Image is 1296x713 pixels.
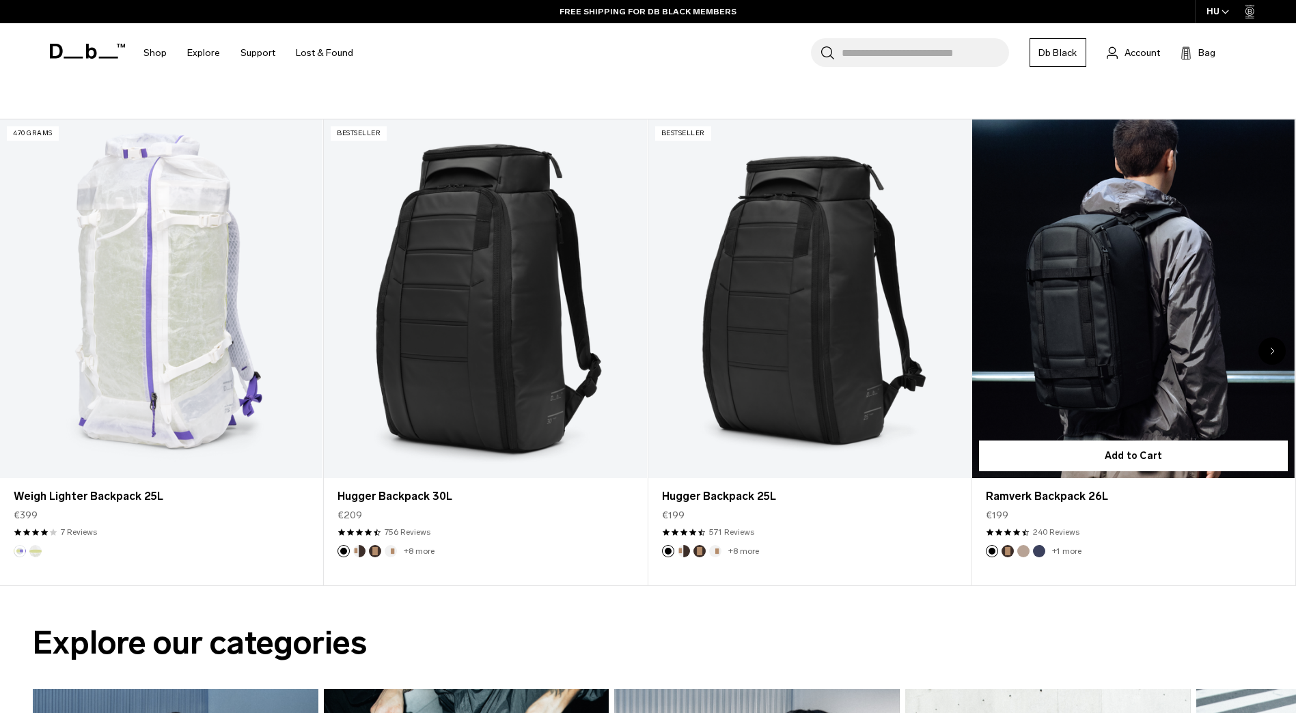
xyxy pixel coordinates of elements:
[648,120,971,478] a: Hugger Backpack 25L
[14,508,38,522] span: €399
[986,508,1008,522] span: €199
[728,546,759,556] a: +8 more
[187,29,220,77] a: Explore
[1107,44,1160,61] a: Account
[337,545,350,557] button: Black Out
[1033,545,1045,557] button: Blue Hour
[986,488,1281,505] a: Ramverk Backpack 26L
[972,119,1296,586] div: 4 / 20
[385,526,430,538] a: 756 reviews
[14,545,26,557] button: Aurora
[61,526,97,538] a: 7 reviews
[29,545,42,557] button: Diffusion
[296,29,353,77] a: Lost & Found
[972,120,1295,478] a: Ramverk Backpack 26L
[693,545,706,557] button: Espresso
[986,545,998,557] button: Black Out
[143,29,167,77] a: Shop
[1125,46,1160,60] span: Account
[14,488,309,505] a: Weigh Lighter Backpack 25L
[1258,337,1286,365] div: Next slide
[240,29,275,77] a: Support
[655,126,711,141] p: Bestseller
[709,545,721,557] button: Oatmilk
[662,508,685,522] span: €199
[7,126,59,141] p: 470 grams
[331,126,387,141] p: Bestseller
[1052,546,1081,556] a: +1 more
[337,488,633,505] a: Hugger Backpack 30L
[1033,526,1079,538] a: 240 reviews
[979,441,1288,471] button: Add to Cart
[1030,38,1086,67] a: Db Black
[662,488,957,505] a: Hugger Backpack 25L
[369,545,381,557] button: Espresso
[337,508,362,522] span: €209
[324,120,646,478] a: Hugger Backpack 30L
[1002,545,1014,557] button: Espresso
[133,23,363,83] nav: Main Navigation
[1198,46,1215,60] span: Bag
[709,526,754,538] a: 571 reviews
[33,619,1263,667] h2: Explore our categories
[385,545,397,557] button: Oatmilk
[662,545,674,557] button: Black Out
[404,546,435,556] a: +8 more
[678,545,690,557] button: Cappuccino
[560,5,736,18] a: FREE SHIPPING FOR DB BLACK MEMBERS
[324,119,648,586] div: 2 / 20
[353,545,366,557] button: Cappuccino
[1017,545,1030,557] button: Fogbow Beige
[648,119,972,586] div: 3 / 20
[1181,44,1215,61] button: Bag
